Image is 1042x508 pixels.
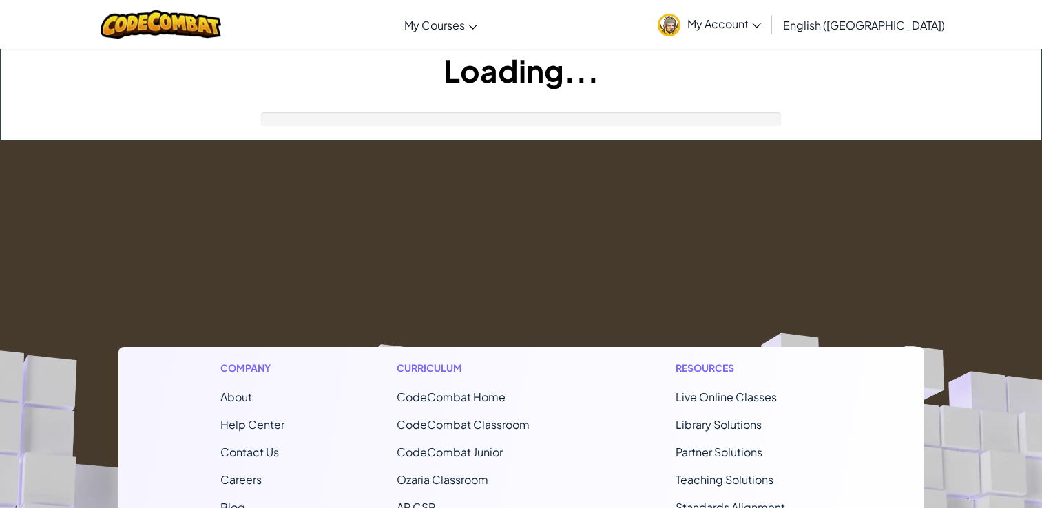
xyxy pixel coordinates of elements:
[397,361,563,375] h1: Curriculum
[783,18,945,32] span: English ([GEOGRAPHIC_DATA])
[220,361,284,375] h1: Company
[220,472,262,487] a: Careers
[776,6,952,43] a: English ([GEOGRAPHIC_DATA])
[651,3,768,46] a: My Account
[397,445,503,459] a: CodeCombat Junior
[404,18,465,32] span: My Courses
[658,14,680,36] img: avatar
[397,472,488,487] a: Ozaria Classroom
[676,445,762,459] a: Partner Solutions
[397,417,530,432] a: CodeCombat Classroom
[397,6,484,43] a: My Courses
[397,390,506,404] span: CodeCombat Home
[676,390,777,404] a: Live Online Classes
[676,417,762,432] a: Library Solutions
[220,445,279,459] span: Contact Us
[220,390,252,404] a: About
[676,472,773,487] a: Teaching Solutions
[1,49,1041,92] h1: Loading...
[101,10,221,39] img: CodeCombat logo
[687,17,761,31] span: My Account
[676,361,822,375] h1: Resources
[220,417,284,432] a: Help Center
